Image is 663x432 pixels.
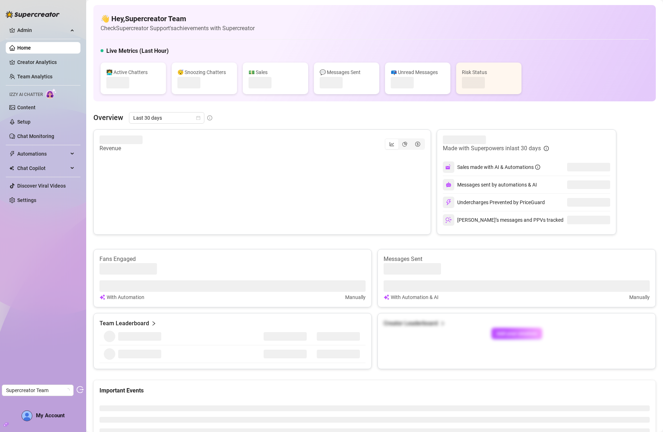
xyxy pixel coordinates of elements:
[443,214,564,226] div: [PERSON_NAME]’s messages and PPVs tracked
[17,148,68,160] span: Automations
[384,293,389,301] img: svg%3e
[46,88,57,99] img: AI Chatter
[99,386,650,395] div: Important Events
[196,116,200,120] span: calendar
[9,27,15,33] span: crown
[384,255,650,263] article: Messages Sent
[65,387,70,393] span: loading
[445,164,452,170] img: svg%3e
[99,293,105,301] img: svg%3e
[17,119,31,125] a: Setup
[9,151,15,157] span: thunderbolt
[17,24,68,36] span: Admin
[99,319,149,328] article: Team Leaderboard
[4,422,9,427] span: build
[320,68,374,76] div: 💬 Messages Sent
[177,68,231,76] div: 😴 Snoozing Chatters
[17,162,68,174] span: Chat Copilot
[402,142,407,147] span: pie-chart
[36,412,65,419] span: My Account
[106,47,169,55] h5: Live Metrics (Last Hour)
[457,163,540,171] div: Sales made with AI & Automations
[106,68,160,76] div: 👩‍💻 Active Chatters
[385,138,425,150] div: segmented control
[151,319,156,328] span: right
[443,179,537,190] div: Messages sent by automations & AI
[6,385,69,396] span: Supercreator Team
[445,199,452,206] img: svg%3e
[6,11,60,18] img: logo-BBDzfeDw.svg
[17,197,36,203] a: Settings
[93,112,123,123] article: Overview
[629,293,650,301] article: Manually
[107,293,144,301] article: With Automation
[443,144,541,153] article: Made with Superpowers in last 30 days
[17,45,31,51] a: Home
[22,411,32,421] img: AD_cMMTxCeTpmN1d5MnKJ1j-_uXZCpTKapSSqNGg4PyXtR_tCW7gZXTNmFz2tpVv9LSyNV7ff1CaS4f4q0HLYKULQOwoM5GQR...
[17,183,66,189] a: Discover Viral Videos
[17,105,36,110] a: Content
[9,166,14,171] img: Chat Copilot
[9,91,43,98] span: Izzy AI Chatter
[101,14,255,24] h4: 👋 Hey, Supercreator Team
[99,255,366,263] article: Fans Engaged
[415,142,420,147] span: dollar-circle
[544,146,549,151] span: info-circle
[391,293,439,301] article: With Automation & AI
[535,165,540,170] span: info-circle
[389,142,394,147] span: line-chart
[445,217,452,223] img: svg%3e
[17,74,52,79] a: Team Analytics
[17,133,54,139] a: Chat Monitoring
[249,68,302,76] div: 💵 Sales
[391,68,445,76] div: 📪 Unread Messages
[207,115,212,120] span: info-circle
[443,197,545,208] div: Undercharges Prevented by PriceGuard
[101,24,255,33] article: Check Supercreator Support's achievements with Supercreator
[76,386,84,393] span: logout
[17,56,75,68] a: Creator Analytics
[99,144,143,153] article: Revenue
[345,293,366,301] article: Manually
[133,112,200,123] span: Last 30 days
[462,68,516,76] div: Risk Status
[446,182,451,188] img: svg%3e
